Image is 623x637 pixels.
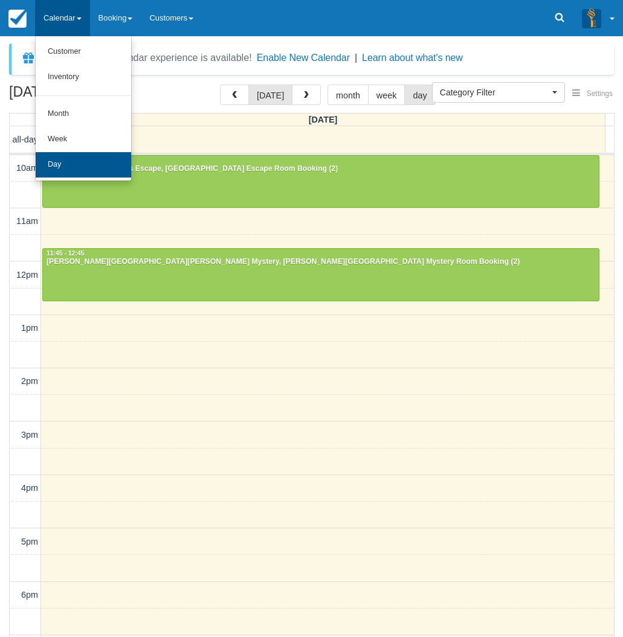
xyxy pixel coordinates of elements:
[565,85,620,103] button: Settings
[355,53,357,63] span: |
[21,430,38,440] span: 3pm
[368,85,405,105] button: week
[36,152,131,178] a: Day
[36,39,131,65] a: Customer
[432,82,565,103] button: Category Filter
[309,115,338,124] span: [DATE]
[13,135,38,144] span: all-day
[42,248,599,301] a: 11:45 - 12:45[PERSON_NAME][GEOGRAPHIC_DATA][PERSON_NAME] Mystery, [PERSON_NAME][GEOGRAPHIC_DATA] ...
[36,101,131,127] a: Month
[16,163,38,173] span: 10am
[21,537,38,546] span: 5pm
[21,483,38,493] span: 4pm
[16,216,38,226] span: 11am
[47,250,84,257] span: 11:45 - 12:45
[440,86,549,98] span: Category Filter
[587,89,613,98] span: Settings
[35,36,132,181] ul: Calendar
[404,85,435,105] button: day
[582,8,601,28] img: A3
[16,270,38,280] span: 12pm
[42,155,599,208] a: 10:00 - 11:00[PERSON_NAME] - Paris Escape, [GEOGRAPHIC_DATA] Escape Room Booking (2)
[248,85,292,105] button: [DATE]
[36,65,131,90] a: Inventory
[21,376,38,386] span: 2pm
[362,53,463,63] a: Learn about what's new
[46,257,596,267] div: [PERSON_NAME][GEOGRAPHIC_DATA][PERSON_NAME] Mystery, [PERSON_NAME][GEOGRAPHIC_DATA] Mystery Room ...
[8,10,27,28] img: checkfront-main-nav-mini-logo.png
[46,164,596,174] div: [PERSON_NAME] - Paris Escape, [GEOGRAPHIC_DATA] Escape Room Booking (2)
[9,85,162,107] h2: [DATE]
[257,52,350,64] button: Enable New Calendar
[328,85,369,105] button: month
[21,590,38,600] span: 6pm
[40,51,252,65] div: A new Booking Calendar experience is available!
[21,323,38,333] span: 1pm
[36,127,131,152] a: Week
